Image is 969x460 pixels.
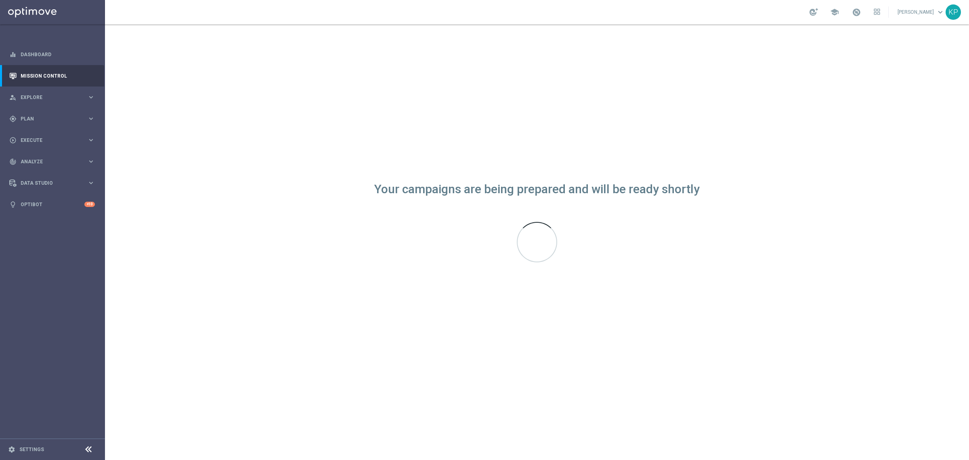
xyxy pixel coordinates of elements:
[9,115,17,122] i: gps_fixed
[21,194,84,215] a: Optibot
[9,179,87,187] div: Data Studio
[21,65,95,87] a: Mission Control
[9,116,95,122] button: gps_fixed Plan keyboard_arrow_right
[21,181,87,186] span: Data Studio
[9,94,95,101] button: person_search Explore keyboard_arrow_right
[9,94,17,101] i: person_search
[9,194,95,215] div: Optibot
[9,137,95,143] button: play_circle_outline Execute keyboard_arrow_right
[21,159,87,164] span: Analyze
[9,115,87,122] div: Plan
[8,446,15,453] i: settings
[9,137,87,144] div: Execute
[936,8,945,17] span: keyboard_arrow_down
[9,201,95,208] button: lightbulb Optibot +10
[87,93,95,101] i: keyboard_arrow_right
[897,6,946,18] a: [PERSON_NAME]keyboard_arrow_down
[946,4,961,20] div: KP
[19,447,44,452] a: Settings
[9,51,17,58] i: equalizer
[84,202,95,207] div: +10
[374,186,700,193] div: Your campaigns are being prepared and will be ready shortly
[9,158,17,165] i: track_changes
[21,44,95,65] a: Dashboard
[9,158,95,165] button: track_changes Analyze keyboard_arrow_right
[9,51,95,58] button: equalizer Dashboard
[9,201,17,208] i: lightbulb
[87,158,95,165] i: keyboard_arrow_right
[9,158,87,165] div: Analyze
[87,115,95,122] i: keyboard_arrow_right
[87,136,95,144] i: keyboard_arrow_right
[21,95,87,100] span: Explore
[9,73,95,79] button: Mission Control
[9,137,17,144] i: play_circle_outline
[87,179,95,187] i: keyboard_arrow_right
[9,65,95,87] div: Mission Control
[830,8,839,17] span: school
[9,94,87,101] div: Explore
[21,116,87,121] span: Plan
[9,44,95,65] div: Dashboard
[9,180,95,186] button: Data Studio keyboard_arrow_right
[21,138,87,143] span: Execute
